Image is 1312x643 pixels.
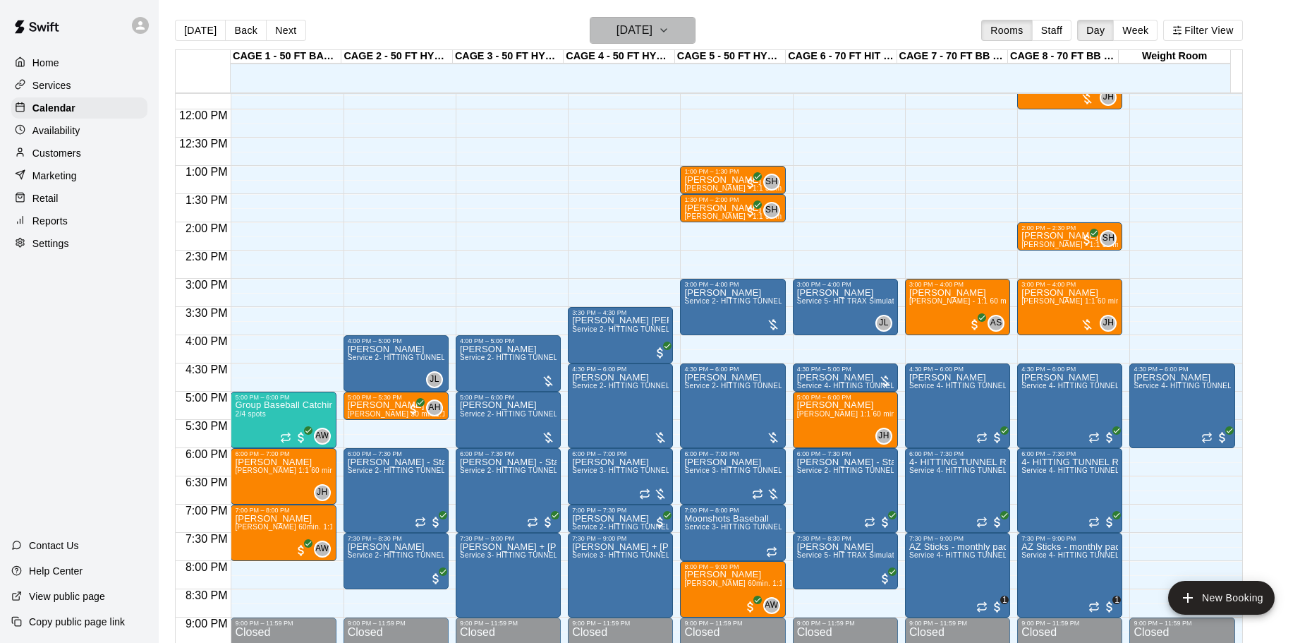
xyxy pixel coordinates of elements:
p: Calendar [32,101,75,115]
span: [PERSON_NAME] 30 min 1:1 baseball hitting / fielding / pitching lessons [348,410,590,418]
div: 4:30 PM – 6:00 PM: Service 4- HITTING TUNNEL RENTAL - 70ft Baseball [1017,363,1122,448]
span: SH [765,203,777,217]
div: Ashtin Webb [314,428,331,445]
span: Service 2- HITTING TUNNEL RENTAL - 50ft Baseball [797,467,976,474]
div: 3:00 PM – 4:00 PM [797,281,894,288]
div: Ashtin Webb [763,597,780,614]
span: Service 2- HITTING TUNNEL RENTAL - 50ft Baseball [684,297,863,305]
p: Customers [32,146,81,160]
span: Recurring event [527,517,538,528]
div: 4:30 PM – 6:00 PM [1021,366,1118,373]
div: 2:00 PM – 2:30 PM: Scott Hairston - 1:1 30 min Baseball Hitting instruction [1017,222,1122,251]
span: [PERSON_NAME] 1:1 60 min. pitching Lesson [797,410,952,418]
span: John Havird [881,428,892,445]
span: Service 4- HITTING TUNNEL RENTAL - 70ft Baseball [797,382,976,390]
div: 7:00 PM – 7:30 PM: Kevin Hammann [568,505,673,533]
span: Service 2- HITTING TUNNEL RENTAL - 50ft Baseball [460,354,639,361]
div: 3:00 PM – 4:00 PM: Kellan Sanders [905,279,1010,335]
span: Service 5- HIT TRAX Simulation Tunnel [797,297,930,305]
button: Filter View [1163,20,1242,41]
span: Service 4- HITTING TUNNEL RENTAL - 70ft Baseball [1021,467,1201,474]
div: 1:00 PM – 1:30 PM [684,168,781,175]
span: [PERSON_NAME] 1:1 60 min. pitching Lesson [1021,297,1177,305]
a: Services [11,75,147,96]
div: Calendar [11,97,147,119]
div: 5:00 PM – 6:00 PM: Betz [793,392,898,448]
button: Next [266,20,305,41]
div: John Havird [1100,315,1117,332]
div: 7:30 PM – 9:00 PM [1021,535,1118,542]
span: Service 5- HIT TRAX Simulation Tunnel [797,551,930,559]
span: [PERSON_NAME] - 1:1 60 min Pitching Lesson [909,297,1068,305]
span: 1:30 PM [182,194,231,206]
button: Week [1113,20,1158,41]
a: Marketing [11,165,147,186]
span: All customers have paid [429,515,443,529]
span: Ashtin Webb [320,541,331,558]
div: CAGE 1 - 50 FT BASEBALL w/ Auto Feeder [231,50,341,64]
span: Service 2- HITTING TUNNEL RENTAL - 50ft Baseball [348,467,527,474]
div: John Havird [875,428,892,445]
span: Recurring event [639,488,650,500]
div: 3:00 PM – 4:00 PM [684,281,781,288]
div: 6:00 PM – 7:30 PM: Ty Allen - State 48 team [456,448,561,533]
div: 9:00 PM – 11:59 PM [909,620,1006,627]
span: All customers have paid [653,515,667,529]
span: All customers have paid [294,543,308,558]
span: Recurring event [280,432,291,443]
div: 7:30 PM – 9:00 PM [909,535,1006,542]
div: 4:30 PM – 6:00 PM: Service 2- HITTING TUNNEL RENTAL - 50ft Baseball [568,363,673,448]
div: 1:30 PM – 2:00 PM [684,196,781,203]
p: Availability [32,124,80,138]
div: 5:00 PM – 6:00 PM [235,394,332,401]
a: Settings [11,233,147,254]
button: add [1168,581,1275,615]
a: Customers [11,143,147,164]
span: JH [878,429,889,443]
span: John Havird [1105,315,1117,332]
div: 6:00 PM – 7:00 PM [572,450,669,457]
div: 4:30 PM – 5:00 PM: Service 4- HITTING TUNNEL RENTAL - 70ft Baseball [793,363,898,392]
span: Recurring event [976,601,988,613]
button: Staff [1032,20,1072,41]
div: 5:00 PM – 6:00 PM: Service 2- HITTING TUNNEL RENTAL - 50ft Baseball [456,392,561,448]
div: 9:00 PM – 11:59 PM [235,620,332,627]
span: AH [428,401,440,415]
span: Service 2- HITTING TUNNEL RENTAL - 50ft Baseball [348,551,527,559]
span: Scott Hairston [769,202,780,219]
div: 3:00 PM – 4:00 PM [909,281,1006,288]
span: Service 4- HITTING TUNNEL RENTAL - 70ft Baseball [909,467,1088,474]
span: Service 4- HITTING TUNNEL RENTAL - 70ft Baseball [1021,551,1201,559]
button: Rooms [981,20,1032,41]
div: 6:00 PM – 7:30 PM: Ty Allen - State 48 team [793,448,898,533]
div: Scott Hairston [1100,230,1117,247]
span: JH [1103,316,1114,330]
span: Service 3- HITTING TUNNEL RENTAL - 50ft Softball [684,523,860,531]
span: Andrew Haley [432,399,443,416]
span: 2:30 PM [182,251,231,263]
p: Home [32,56,59,70]
div: 5:00 PM – 5:30 PM: Cheyenne Gavin [344,392,449,420]
div: 3:00 PM – 4:00 PM [1021,281,1118,288]
span: All customers have paid [743,600,758,614]
div: Reports [11,210,147,232]
div: 4:30 PM – 6:00 PM: Service 2- HITTING TUNNEL RENTAL - 50ft Baseball [680,363,785,448]
div: CAGE 2 - 50 FT HYBRID BB/SB [341,50,452,64]
a: Home [11,52,147,73]
div: Josh Lusby [426,371,443,388]
div: 4:30 PM – 6:00 PM: Service 4- HITTING TUNNEL RENTAL - 70ft Baseball [1129,363,1234,448]
div: 3:00 PM – 4:00 PM: Brian Carbis [793,279,898,335]
span: Service 2- HITTING TUNNEL RENTAL - 50ft Baseball [572,325,751,333]
span: Recurring event [1088,601,1100,613]
div: 7:00 PM – 8:00 PM: Harvey Hardecopf [231,505,336,561]
div: 6:00 PM – 7:30 PM [797,450,894,457]
div: 7:30 PM – 8:30 PM: Joseph Gronlund [344,533,449,589]
div: Availability [11,120,147,141]
span: [PERSON_NAME] 60min. 1:1 Baseball Catching / Hitting Lessons [235,523,455,531]
div: 7:30 PM – 8:30 PM [348,535,444,542]
span: 12:30 PM [176,138,231,150]
div: CAGE 8 - 70 FT BB (w/ pitching mound) [1008,50,1119,64]
span: 1 / 2 customers have paid [990,600,1004,614]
